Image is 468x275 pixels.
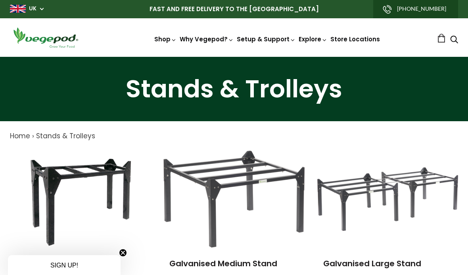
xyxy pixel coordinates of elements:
[10,131,30,141] a: Home
[119,249,127,257] button: Close teaser
[163,151,304,248] img: Galvanised Medium Stand
[323,258,421,269] a: Galvanised Large Stand
[169,258,277,269] a: Galvanised Medium Stand
[10,131,458,141] nav: breadcrumbs
[10,26,81,49] img: Vegepod
[10,77,458,101] h1: Stands & Trolleys
[330,35,380,43] a: Store Locations
[180,35,234,43] a: Why Vegepod?
[450,36,458,45] a: Search
[36,131,95,141] a: Stands & Trolleys
[32,131,34,141] span: ›
[8,255,121,275] div: SIGN UP!Close teaser
[317,167,458,230] img: Galvanised Large Stand
[237,35,295,43] a: Setup & Support
[154,35,176,43] a: Shop
[29,5,36,13] a: UK
[299,35,327,43] a: Explore
[10,5,26,13] img: gb_large.png
[50,262,78,269] span: SIGN UP!
[22,149,139,249] img: Galvanised Small Stand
